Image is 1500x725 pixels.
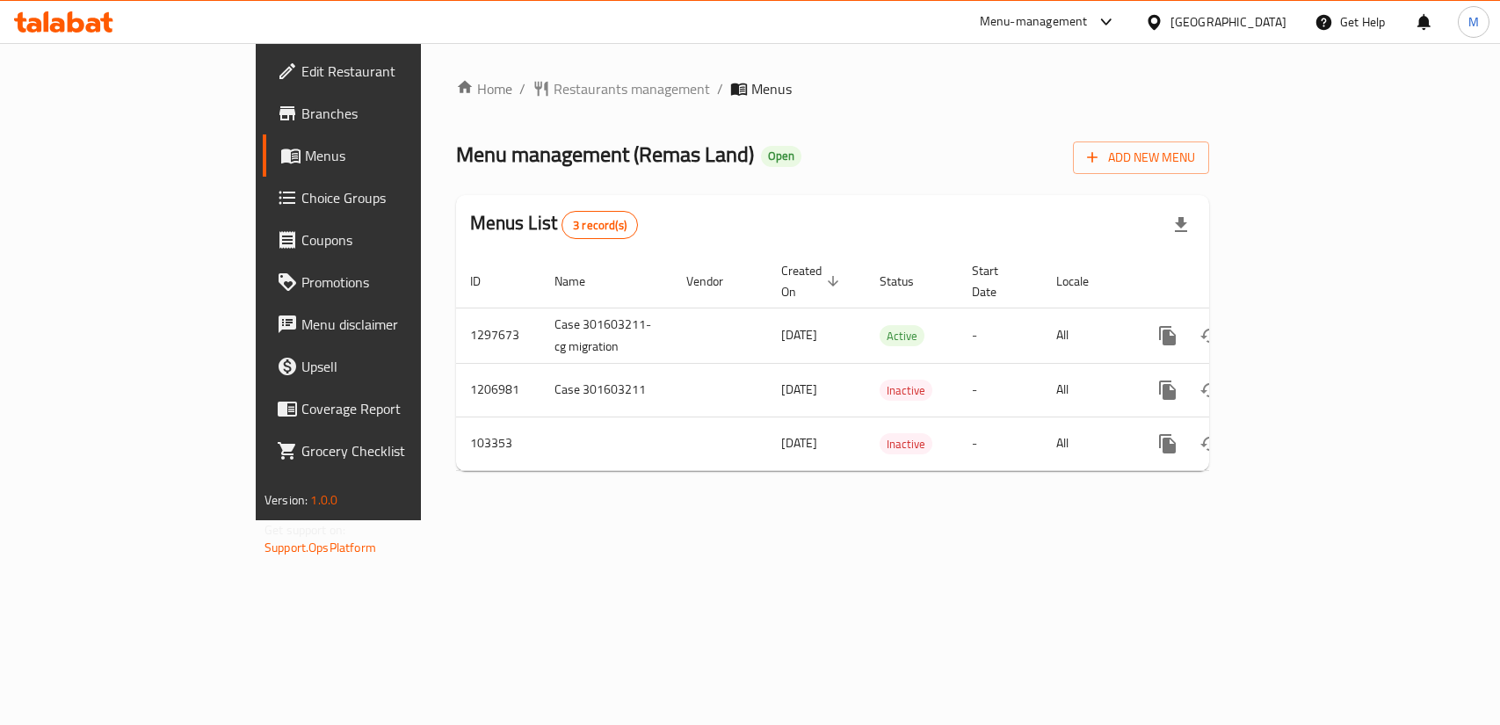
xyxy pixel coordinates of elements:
[1042,363,1133,417] td: All
[1147,315,1189,357] button: more
[540,308,672,363] td: Case 301603211-cg migration
[1160,204,1202,246] div: Export file
[540,363,672,417] td: Case 301603211
[880,271,937,292] span: Status
[263,92,506,134] a: Branches
[880,325,924,346] div: Active
[1170,12,1286,32] div: [GEOGRAPHIC_DATA]
[263,134,506,177] a: Menus
[880,433,932,454] div: Inactive
[761,146,801,167] div: Open
[1468,12,1479,32] span: M
[880,434,932,454] span: Inactive
[533,78,710,99] a: Restaurants management
[263,430,506,472] a: Grocery Checklist
[1042,308,1133,363] td: All
[263,219,506,261] a: Coupons
[264,536,376,559] a: Support.OpsPlatform
[310,489,337,511] span: 1.0.0
[1133,255,1330,308] th: Actions
[263,261,506,303] a: Promotions
[301,103,492,124] span: Branches
[1189,423,1231,465] button: Change Status
[554,78,710,99] span: Restaurants management
[301,314,492,335] span: Menu disclaimer
[301,61,492,82] span: Edit Restaurant
[958,417,1042,470] td: -
[562,217,637,234] span: 3 record(s)
[264,489,308,511] span: Version:
[717,78,723,99] li: /
[686,271,746,292] span: Vendor
[1087,147,1195,169] span: Add New Menu
[1042,417,1133,470] td: All
[456,78,1209,99] nav: breadcrumb
[456,134,754,174] span: Menu management ( Remas Land )
[301,440,492,461] span: Grocery Checklist
[781,378,817,401] span: [DATE]
[1073,141,1209,174] button: Add New Menu
[301,187,492,208] span: Choice Groups
[980,11,1088,33] div: Menu-management
[264,518,345,541] span: Get support on:
[1147,423,1189,465] button: more
[519,78,525,99] li: /
[781,431,817,454] span: [DATE]
[301,356,492,377] span: Upsell
[263,388,506,430] a: Coverage Report
[263,177,506,219] a: Choice Groups
[263,50,506,92] a: Edit Restaurant
[1189,315,1231,357] button: Change Status
[880,326,924,346] span: Active
[751,78,792,99] span: Menus
[1147,369,1189,411] button: more
[781,323,817,346] span: [DATE]
[1056,271,1112,292] span: Locale
[456,255,1330,471] table: enhanced table
[761,149,801,163] span: Open
[880,381,932,401] span: Inactive
[301,229,492,250] span: Coupons
[958,363,1042,417] td: -
[301,398,492,419] span: Coverage Report
[470,210,638,239] h2: Menus List
[305,145,492,166] span: Menus
[781,260,844,302] span: Created On
[263,303,506,345] a: Menu disclaimer
[301,272,492,293] span: Promotions
[958,308,1042,363] td: -
[470,271,504,292] span: ID
[554,271,608,292] span: Name
[562,211,638,239] div: Total records count
[972,260,1021,302] span: Start Date
[263,345,506,388] a: Upsell
[1189,369,1231,411] button: Change Status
